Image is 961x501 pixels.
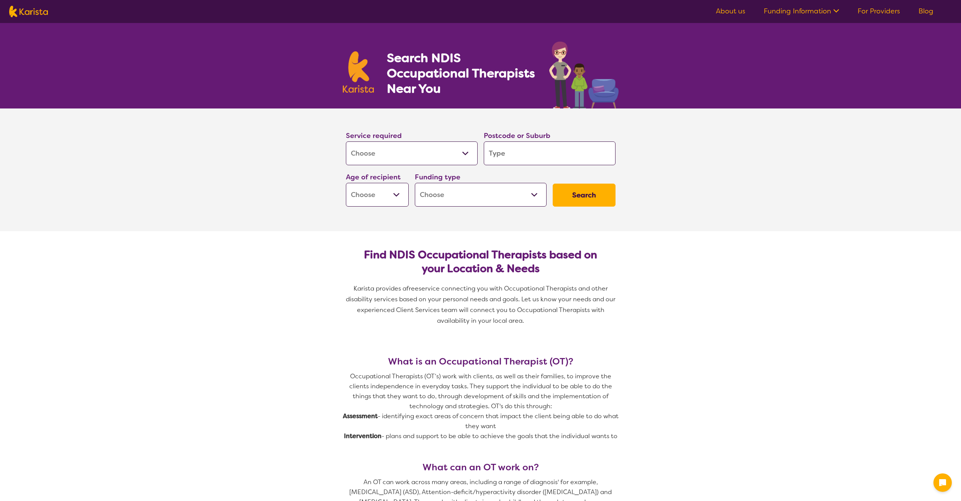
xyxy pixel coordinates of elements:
p: - plans and support to be able to achieve the goals that the individual wants to [343,431,619,441]
label: Funding type [415,172,460,182]
strong: Assessment [343,412,378,420]
a: Blog [918,7,933,16]
a: Funding Information [764,7,839,16]
label: Postcode or Suburb [484,131,550,140]
p: - identifying exact areas of concern that impact the client being able to do what they want [343,411,619,431]
img: Karista logo [9,6,48,17]
h1: Search NDIS Occupational Therapists Near You [387,50,536,96]
span: service connecting you with Occupational Therapists and other disability services based on your p... [346,284,617,325]
img: Karista logo [343,51,374,93]
h3: What is an Occupational Therapist (OT)? [343,356,619,367]
a: For Providers [858,7,900,16]
label: Age of recipient [346,172,401,182]
p: Occupational Therapists (OT’s) work with clients, as well as their families, to improve the clien... [343,371,619,411]
span: Karista provides a [354,284,406,292]
img: occupational-therapy [549,41,619,108]
button: Search [553,184,616,207]
a: About us [716,7,745,16]
label: Service required [346,131,402,140]
span: free [406,284,419,292]
h2: Find NDIS Occupational Therapists based on your Location & Needs [352,248,609,276]
strong: Intervention [344,432,381,440]
input: Type [484,141,616,165]
h3: What can an OT work on? [343,462,619,473]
